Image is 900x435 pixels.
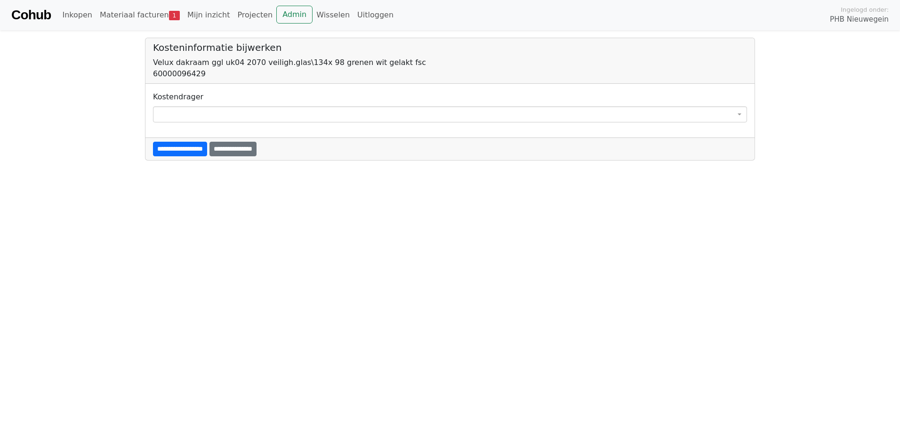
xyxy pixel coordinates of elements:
span: Ingelogd onder: [841,5,889,14]
a: Uitloggen [354,6,397,24]
a: Projecten [233,6,276,24]
a: Mijn inzicht [184,6,234,24]
div: Velux dakraam ggl uk04 2070 veiligh.glas\134x 98 grenen wit gelakt fsc [153,57,747,68]
label: Kostendrager [153,91,203,103]
a: Materiaal facturen1 [96,6,184,24]
div: 60000096429 [153,68,747,80]
span: 1 [169,11,180,20]
span: PHB Nieuwegein [830,14,889,25]
a: Inkopen [58,6,96,24]
a: Wisselen [313,6,354,24]
a: Cohub [11,4,51,26]
a: Admin [276,6,313,24]
h5: Kosteninformatie bijwerken [153,42,747,53]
